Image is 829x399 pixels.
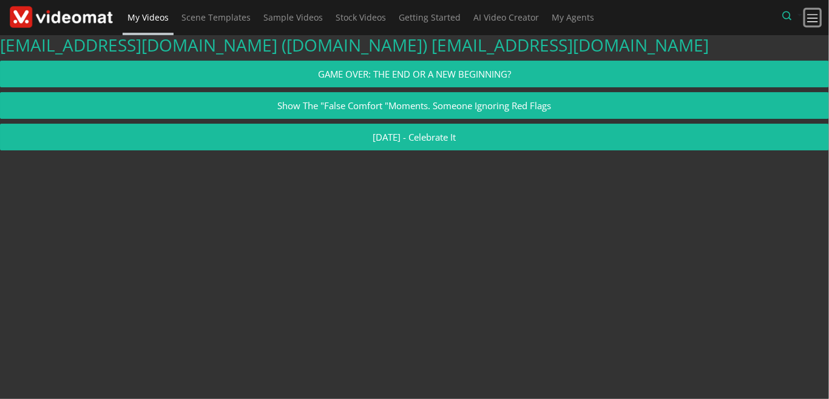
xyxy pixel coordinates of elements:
[336,12,386,23] span: Stock Videos
[181,12,251,23] span: Scene Templates
[10,6,113,29] img: Theme-Logo
[399,12,461,23] span: Getting Started
[127,12,169,23] span: My Videos
[552,12,594,23] span: My Agents
[263,12,323,23] span: Sample Videos
[473,12,539,23] span: AI Video Creator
